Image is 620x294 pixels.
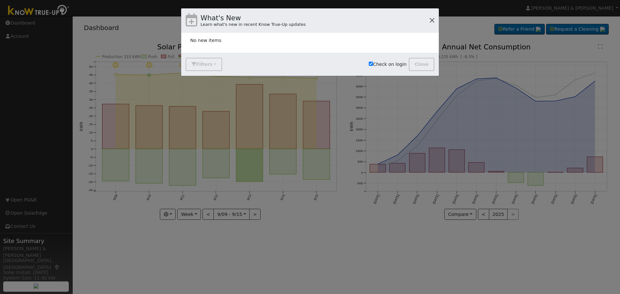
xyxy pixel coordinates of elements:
button: Filters [186,58,222,71]
button: Close [409,58,434,71]
div: Learn what's new in recent Know True-Up updates [201,21,306,28]
span: No new items [190,38,221,43]
h4: What's New [201,13,306,23]
input: Check on login [369,62,373,66]
label: Check on login [369,61,407,68]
